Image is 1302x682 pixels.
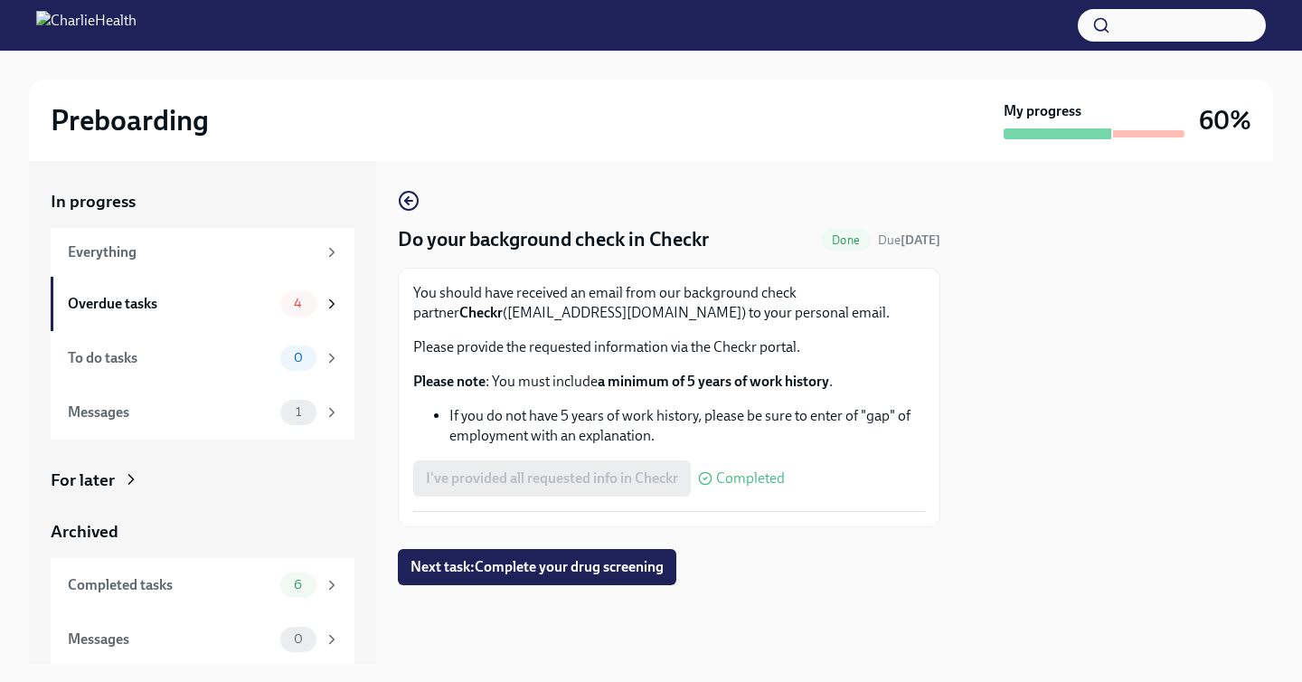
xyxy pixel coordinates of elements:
[68,242,316,262] div: Everything
[413,373,486,390] strong: Please note
[283,297,313,310] span: 4
[51,331,354,385] a: To do tasks0
[413,337,925,357] p: Please provide the requested information via the Checkr portal.
[51,385,354,440] a: Messages1
[36,11,137,40] img: CharlieHealth
[449,406,925,446] li: If you do not have 5 years of work history, please be sure to enter of "gap" of employment with a...
[68,294,273,314] div: Overdue tasks
[413,372,925,392] p: : You must include .
[68,575,273,595] div: Completed tasks
[283,578,313,592] span: 6
[901,232,940,248] strong: [DATE]
[51,520,354,544] a: Archived
[283,632,314,646] span: 0
[51,469,115,492] div: For later
[598,373,829,390] strong: a minimum of 5 years of work history
[878,232,940,248] span: Due
[68,348,273,368] div: To do tasks
[68,403,273,422] div: Messages
[878,232,940,249] span: September 1st, 2025 09:00
[413,283,925,323] p: You should have received an email from our background check partner ([EMAIL_ADDRESS][DOMAIN_NAME]...
[398,549,676,585] button: Next task:Complete your drug screening
[51,558,354,612] a: Completed tasks6
[68,630,273,649] div: Messages
[285,405,312,419] span: 1
[51,102,209,138] h2: Preboarding
[51,190,354,213] a: In progress
[51,612,354,667] a: Messages0
[1199,104,1251,137] h3: 60%
[821,233,871,247] span: Done
[51,469,354,492] a: For later
[716,471,785,486] span: Completed
[283,351,314,365] span: 0
[398,226,709,253] h4: Do your background check in Checkr
[459,304,503,321] strong: Checkr
[410,558,664,576] span: Next task : Complete your drug screening
[1004,101,1081,121] strong: My progress
[51,277,354,331] a: Overdue tasks4
[51,228,354,277] a: Everything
